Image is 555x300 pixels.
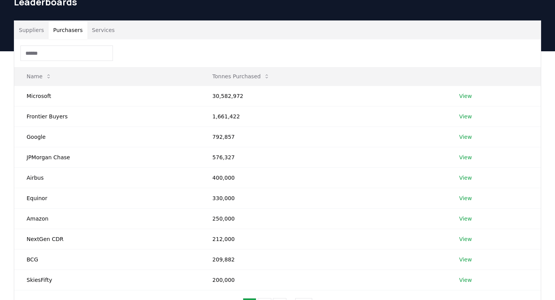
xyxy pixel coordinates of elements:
[14,249,200,270] td: BCG
[206,69,276,84] button: Tonnes Purchased
[200,249,447,270] td: 209,882
[200,167,447,188] td: 400,000
[14,167,200,188] td: Airbus
[200,86,447,106] td: 30,582,972
[14,147,200,167] td: JPMorgan Chase
[200,270,447,290] td: 200,000
[200,106,447,126] td: 1,661,422
[14,208,200,229] td: Amazon
[459,113,472,120] a: View
[459,276,472,284] a: View
[459,194,472,202] a: View
[200,188,447,208] td: 330,000
[459,256,472,263] a: View
[459,133,472,141] a: View
[459,92,472,100] a: View
[14,21,49,39] button: Suppliers
[14,106,200,126] td: Frontier Buyers
[200,126,447,147] td: 792,857
[20,69,58,84] button: Name
[14,270,200,290] td: SkiesFifty
[200,229,447,249] td: 212,000
[87,21,119,39] button: Services
[14,86,200,106] td: Microsoft
[459,153,472,161] a: View
[200,147,447,167] td: 576,327
[14,229,200,249] td: NextGen CDR
[49,21,87,39] button: Purchasers
[459,174,472,182] a: View
[459,235,472,243] a: View
[14,126,200,147] td: Google
[14,188,200,208] td: Equinor
[200,208,447,229] td: 250,000
[459,215,472,222] a: View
